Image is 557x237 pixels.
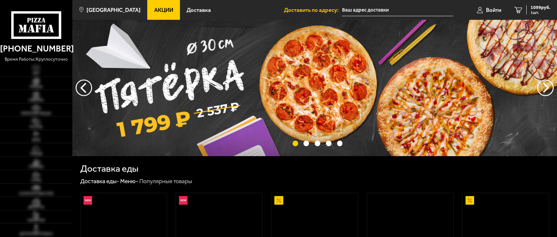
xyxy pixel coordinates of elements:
button: точки переключения [315,141,320,146]
button: следующий [76,80,92,96]
span: Акции [154,7,173,13]
span: Войти [486,7,501,13]
img: Новинка [84,196,92,205]
h1: Доставка еды [80,164,138,173]
img: Акционный [274,196,283,205]
button: точки переключения [326,141,331,146]
span: 1 шт. [531,11,550,15]
div: Популярные товары [139,178,192,185]
button: предыдущий [537,80,554,96]
span: 1099 руб. [531,5,550,10]
img: Новинка [179,196,188,205]
a: Доставка еды- [80,178,119,185]
span: [GEOGRAPHIC_DATA] [87,7,141,13]
img: Акционный [466,196,474,205]
button: точки переключения [303,141,309,146]
a: Меню- [120,178,138,185]
span: Доставить по адресу: [284,7,342,13]
input: Ваш адрес доставки [342,4,453,16]
span: Доставка [187,7,211,13]
button: точки переключения [337,141,343,146]
button: точки переключения [293,141,298,146]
